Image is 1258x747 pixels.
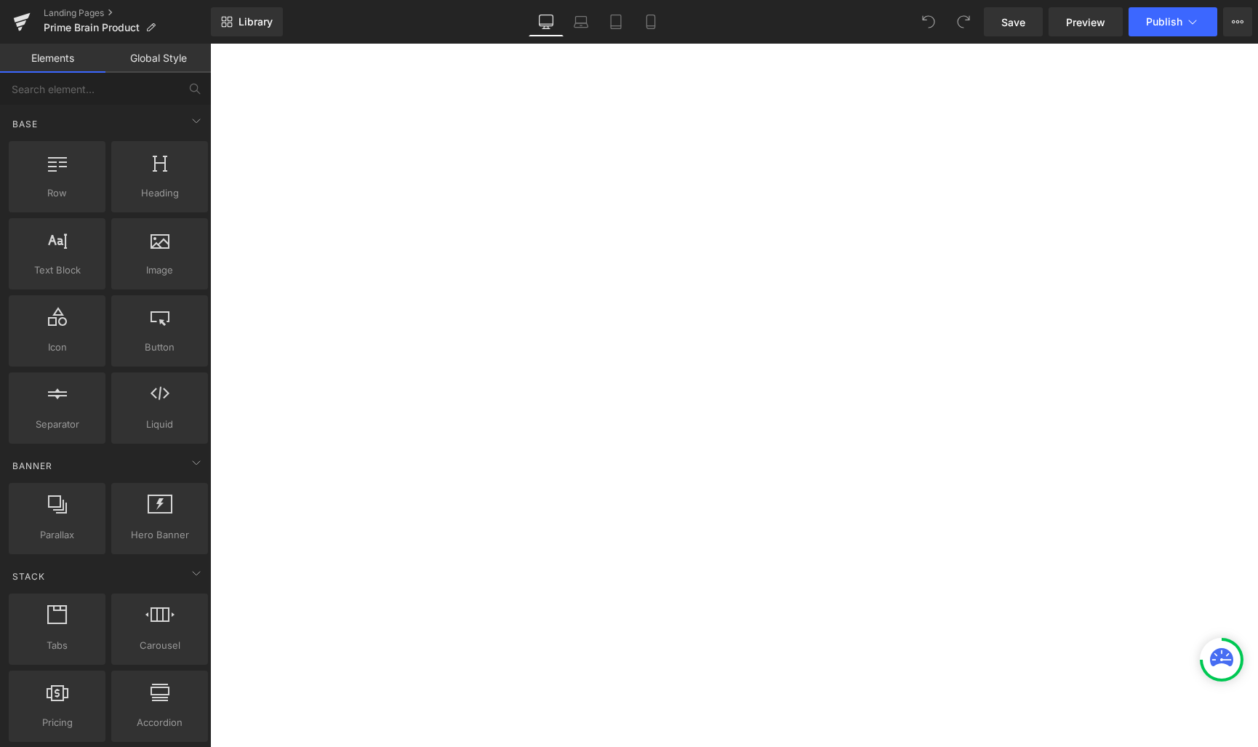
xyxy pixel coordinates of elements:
[13,185,101,201] span: Row
[949,7,978,36] button: Redo
[13,417,101,432] span: Separator
[914,7,943,36] button: Undo
[13,340,101,355] span: Icon
[1066,15,1105,30] span: Preview
[1146,16,1182,28] span: Publish
[116,185,204,201] span: Heading
[116,527,204,543] span: Hero Banner
[1223,7,1252,36] button: More
[1129,7,1217,36] button: Publish
[1049,7,1123,36] a: Preview
[13,263,101,278] span: Text Block
[44,22,140,33] span: Prime Brain Product
[11,570,47,583] span: Stack
[633,7,668,36] a: Mobile
[13,638,101,653] span: Tabs
[13,715,101,730] span: Pricing
[44,7,211,19] a: Landing Pages
[116,638,204,653] span: Carousel
[11,117,39,131] span: Base
[239,15,273,28] span: Library
[105,44,211,73] a: Global Style
[116,417,204,432] span: Liquid
[13,527,101,543] span: Parallax
[598,7,633,36] a: Tablet
[564,7,598,36] a: Laptop
[116,263,204,278] span: Image
[116,715,204,730] span: Accordion
[529,7,564,36] a: Desktop
[11,459,54,473] span: Banner
[211,7,283,36] a: New Library
[1001,15,1025,30] span: Save
[116,340,204,355] span: Button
